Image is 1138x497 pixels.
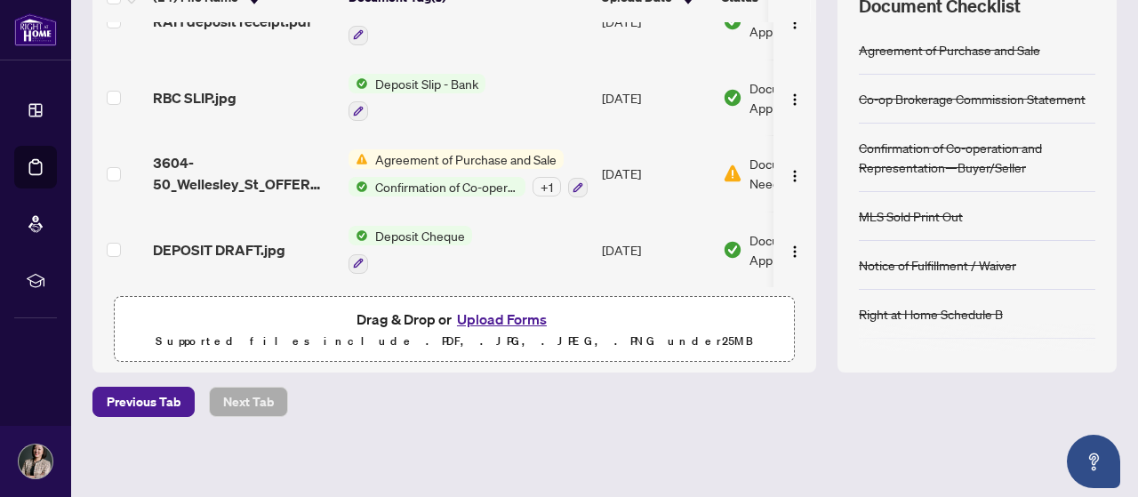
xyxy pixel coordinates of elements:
div: Right at Home Schedule B [859,304,1003,324]
img: logo [14,13,57,46]
span: Deposit Slip - Bank [368,74,485,93]
img: Status Icon [349,177,368,196]
span: 3604-50_Wellesley_St_OFFER ACCEPTED.pdf [153,152,334,195]
span: Confirmation of Co-operation and Representation—Buyer/Seller [368,177,525,196]
button: Logo [781,159,809,188]
div: Agreement of Purchase and Sale [859,40,1040,60]
span: Document Approved [749,78,860,117]
div: Co-op Brokerage Commission Statement [859,89,1086,108]
img: Status Icon [349,226,368,245]
img: Profile Icon [19,445,52,478]
img: Document Status [723,240,742,260]
button: Logo [781,84,809,112]
div: + 1 [533,177,561,196]
button: Upload Forms [452,308,552,331]
button: Status IconDeposit Cheque [349,226,472,274]
button: Status IconAgreement of Purchase and SaleStatus IconConfirmation of Co-operation and Representati... [349,149,588,197]
img: Logo [788,16,802,30]
button: Next Tab [209,387,288,417]
button: Open asap [1067,435,1120,488]
span: Previous Tab [107,388,180,416]
td: [DATE] [595,212,716,288]
span: RBC SLIP.jpg [153,87,236,108]
button: Logo [781,236,809,264]
span: Agreement of Purchase and Sale [368,149,564,169]
span: Drag & Drop or [357,308,552,331]
img: Document Status [723,88,742,108]
td: [DATE] [595,135,716,212]
img: Logo [788,92,802,107]
button: Previous Tab [92,387,195,417]
div: Notice of Fulfillment / Waiver [859,255,1016,275]
span: Drag & Drop orUpload FormsSupported files include .PDF, .JPG, .JPEG, .PNG under25MB [115,297,794,363]
img: Status Icon [349,74,368,93]
span: Document Approved [749,230,860,269]
img: Status Icon [349,149,368,169]
div: Confirmation of Co-operation and Representation—Buyer/Seller [859,138,1095,177]
span: Document Needs Work [749,154,842,193]
img: Logo [788,169,802,183]
img: Document Status [723,164,742,183]
td: [DATE] [595,60,716,136]
button: Status IconDeposit Slip - Bank [349,74,485,122]
div: MLS Sold Print Out [859,206,963,226]
img: Logo [788,244,802,259]
span: Deposit Cheque [368,226,472,245]
p: Supported files include .PDF, .JPG, .JPEG, .PNG under 25 MB [125,331,783,352]
span: DEPOSIT DRAFT.jpg [153,239,285,261]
